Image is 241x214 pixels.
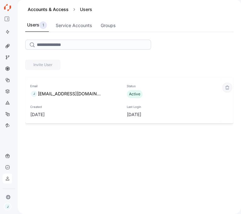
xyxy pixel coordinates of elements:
div: J [4,203,11,210]
div: Status [124,80,221,90]
div: Created [28,101,124,111]
a: Accounts & Access [28,7,69,12]
div: Service Accounts [56,22,92,29]
div: [DATE] [28,108,124,121]
span: Active [129,92,140,96]
div: Email [28,80,124,90]
div: Last Login [124,101,221,111]
div: Users [77,6,95,13]
div: Users [27,21,47,29]
a: J[EMAIL_ADDRESS][DOMAIN_NAME] [30,90,93,98]
div: J [30,90,38,98]
button: Invite User [25,60,60,70]
p: 1 [42,22,44,28]
span: Invite User [29,60,56,70]
div: [EMAIL_ADDRESS][DOMAIN_NAME] [38,90,101,98]
div: [DATE] [124,108,221,121]
div: Groups [101,22,115,29]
